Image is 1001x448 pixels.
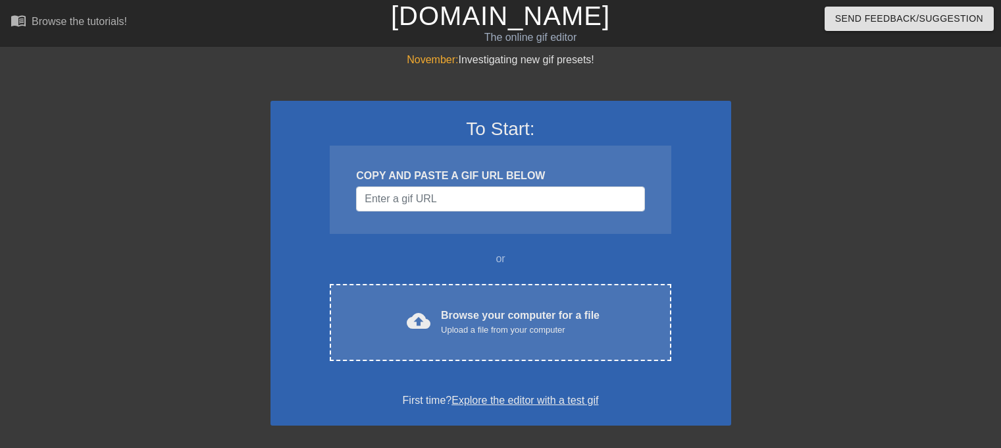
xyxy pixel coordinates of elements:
a: Explore the editor with a test gif [451,395,598,406]
span: Send Feedback/Suggestion [835,11,983,27]
button: Send Feedback/Suggestion [825,7,994,31]
div: or [305,251,697,267]
div: The online gif editor [340,30,721,45]
a: [DOMAIN_NAME] [391,1,610,30]
div: First time? [288,393,714,408]
span: menu_book [11,13,26,28]
a: Browse the tutorials! [11,13,127,33]
div: Browse your computer for a file [441,308,600,337]
span: cloud_upload [407,309,430,333]
div: Browse the tutorials! [32,16,127,27]
div: Investigating new gif presets! [270,52,731,68]
h3: To Start: [288,118,714,140]
div: COPY AND PASTE A GIF URL BELOW [356,168,644,184]
span: November: [407,54,458,65]
div: Upload a file from your computer [441,323,600,337]
input: Username [356,186,644,211]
